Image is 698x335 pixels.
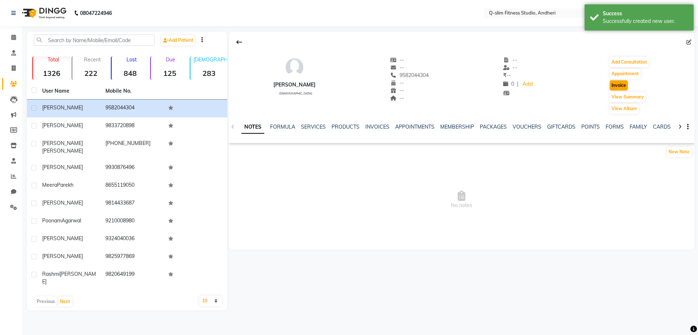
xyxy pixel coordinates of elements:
[161,35,195,45] a: Add Patient
[513,124,541,130] a: VOUCHERS
[273,81,316,89] div: [PERSON_NAME]
[440,124,474,130] a: MEMBERSHIP
[332,124,360,130] a: PRODUCTS
[42,164,83,170] span: [PERSON_NAME]
[390,80,404,86] span: --
[193,56,228,63] p: [DEMOGRAPHIC_DATA]
[503,57,517,63] span: --
[101,135,164,159] td: [PHONE_NUMBER]
[603,10,688,17] div: Success
[112,69,149,78] strong: 848
[42,199,83,206] span: [PERSON_NAME]
[152,56,188,63] p: Due
[61,217,81,224] span: Agarwal
[395,124,434,130] a: APPOINTMENTS
[42,271,96,285] span: [PERSON_NAME]
[610,69,641,79] button: Appointment
[80,3,112,23] b: 08047224946
[57,182,73,188] span: Parekh
[232,35,247,49] div: Back to Client
[653,124,671,130] a: CARDS
[36,56,70,63] p: Total
[610,80,628,90] button: Invoice
[503,72,511,78] span: --
[42,148,83,154] span: [PERSON_NAME]
[390,64,404,71] span: --
[229,164,694,236] span: No notes
[503,64,517,71] span: --
[101,159,164,177] td: 9930876496
[190,69,228,78] strong: 283
[581,124,600,130] a: POINTS
[101,230,164,248] td: 9324040036
[610,104,639,114] button: View Album
[241,121,264,134] a: NOTES
[667,147,691,157] button: New Note
[101,83,164,100] th: Mobile No.
[603,17,688,25] div: Successfully created new user.
[630,124,647,130] a: FAMILY
[101,266,164,290] td: 9820649199
[101,213,164,230] td: 9210008980
[610,57,649,67] button: Add Consultation
[151,69,188,78] strong: 125
[42,140,83,146] span: [PERSON_NAME]
[365,124,389,130] a: INVOICES
[101,195,164,213] td: 9814433687
[101,100,164,117] td: 9582044304
[279,92,312,95] span: [DEMOGRAPHIC_DATA]
[42,217,61,224] span: Poonam
[390,57,404,63] span: --
[75,56,109,63] p: Recent
[610,92,646,102] button: View Summary
[503,81,514,87] span: 0
[547,124,575,130] a: GIFTCARDS
[33,69,70,78] strong: 1326
[301,124,326,130] a: SERVICES
[42,182,57,188] span: Meera
[19,3,68,23] img: logo
[38,83,101,100] th: User Name
[42,271,60,277] span: Rashmi
[115,56,149,63] p: Lost
[606,124,624,130] a: FORMS
[503,72,506,78] span: ₹
[284,56,305,78] img: avatar
[101,248,164,266] td: 9825977869
[42,253,83,259] span: [PERSON_NAME]
[101,177,164,195] td: 8655119050
[390,72,429,78] span: 9582044304
[101,117,164,135] td: 9833720898
[58,296,72,307] button: Next
[42,104,83,111] span: [PERSON_NAME]
[521,79,534,89] a: Add
[34,35,155,46] input: Search by Name/Mobile/Email/Code
[517,80,518,88] span: |
[42,235,83,242] span: [PERSON_NAME]
[480,124,507,130] a: PACKAGES
[390,87,404,94] span: --
[42,122,83,129] span: [PERSON_NAME]
[390,95,404,101] span: --
[72,69,109,78] strong: 222
[270,124,295,130] a: FORMULA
